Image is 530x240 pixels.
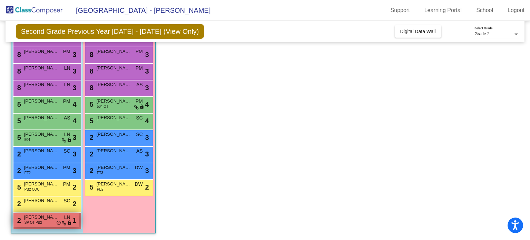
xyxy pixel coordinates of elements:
[67,220,72,226] span: lock
[97,104,108,109] span: 504 OT
[64,114,70,122] span: AS
[97,181,131,188] span: [PERSON_NAME]
[24,81,59,88] span: [PERSON_NAME]
[73,132,77,143] span: 3
[88,134,94,141] span: 2
[16,24,204,39] span: Second Grade Previous Year [DATE] - [DATE] (View Only)
[88,51,94,58] span: 8
[16,167,21,174] span: 2
[64,65,70,72] span: LN
[73,49,77,60] span: 3
[97,131,131,138] span: [PERSON_NAME]
[395,25,441,38] button: Digital Data Wall
[24,48,59,55] span: [PERSON_NAME]
[24,197,59,204] span: [PERSON_NAME]
[73,165,77,176] span: 3
[88,183,94,191] span: 5
[136,65,143,72] span: PM
[24,187,40,192] span: PB2 COU
[474,31,489,36] span: Grade 2
[24,220,42,225] span: SP OT PB2
[63,147,70,155] span: SC
[145,149,149,159] span: 3
[64,131,70,138] span: LN
[63,197,70,204] span: SC
[73,99,77,109] span: 4
[16,217,21,224] span: 2
[136,48,143,55] span: PM
[24,181,59,188] span: [PERSON_NAME]
[73,116,77,126] span: 4
[24,114,59,121] span: [PERSON_NAME]
[145,132,149,143] span: 3
[135,181,143,188] span: DW
[97,98,131,105] span: [PERSON_NAME]
[145,182,149,192] span: 2
[145,116,149,126] span: 4
[88,100,94,108] span: 5
[64,214,70,221] span: LN
[16,150,21,158] span: 2
[136,114,143,122] span: SC
[97,187,104,192] span: PB2
[63,181,70,188] span: PM
[24,98,59,105] span: [PERSON_NAME]
[63,98,70,105] span: PM
[16,100,21,108] span: 5
[136,81,143,88] span: AS
[24,147,59,154] span: [PERSON_NAME]
[145,49,149,60] span: 3
[136,147,143,155] span: AS
[97,81,131,88] span: [PERSON_NAME]
[16,84,21,92] span: 8
[88,67,94,75] span: 8
[69,5,210,16] span: [GEOGRAPHIC_DATA] - [PERSON_NAME]
[502,5,530,16] a: Logout
[73,66,77,76] span: 3
[24,137,30,142] span: 504
[385,5,415,16] a: Support
[16,200,21,208] span: 2
[88,167,94,174] span: 2
[88,117,94,125] span: 5
[16,51,21,58] span: 8
[24,170,31,175] span: ET2
[145,83,149,93] span: 3
[16,183,21,191] span: 5
[97,164,131,171] span: [PERSON_NAME]
[16,67,21,75] span: 8
[63,164,70,171] span: PM
[400,29,436,34] span: Digital Data Wall
[73,182,77,192] span: 2
[88,150,94,158] span: 2
[73,83,77,93] span: 3
[67,137,72,143] span: lock
[64,81,70,88] span: LN
[73,199,77,209] span: 2
[73,149,77,159] span: 3
[16,117,21,125] span: 5
[56,220,61,226] span: do_not_disturb_alt
[88,84,94,92] span: 8
[24,131,59,138] span: [PERSON_NAME]
[139,104,144,110] span: lock
[135,164,143,171] span: DW
[97,114,131,121] span: [PERSON_NAME]
[97,147,131,154] span: [PERSON_NAME]
[97,170,103,175] span: ET3
[471,5,499,16] a: School
[63,48,70,55] span: PM
[136,98,143,105] span: PM
[16,134,21,141] span: 5
[145,165,149,176] span: 3
[419,5,468,16] a: Learning Portal
[73,215,77,225] span: 1
[24,214,59,221] span: [PERSON_NAME]
[136,131,143,138] span: SC
[24,65,59,71] span: [PERSON_NAME]
[145,66,149,76] span: 3
[97,48,131,55] span: [PERSON_NAME]
[24,164,59,171] span: [PERSON_NAME]
[97,65,131,71] span: [PERSON_NAME]
[145,99,149,109] span: 4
